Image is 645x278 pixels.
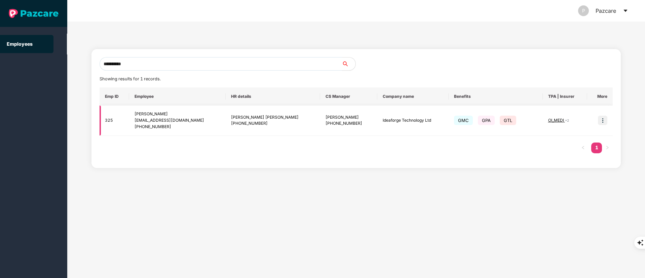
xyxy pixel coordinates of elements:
[449,87,542,106] th: Benefits
[602,143,613,153] li: Next Page
[7,41,33,47] a: Employees
[454,116,473,125] span: GMC
[342,61,355,67] span: search
[100,76,161,81] span: Showing results for 1 records.
[135,124,221,130] div: [PHONE_NUMBER]
[377,106,449,136] td: Ideaforge Technology Ltd
[565,118,569,122] span: + 2
[605,146,609,150] span: right
[342,57,356,71] button: search
[591,143,602,153] a: 1
[578,143,589,153] button: left
[100,106,129,136] td: 325
[582,5,585,16] span: P
[581,146,585,150] span: left
[623,8,628,13] span: caret-down
[587,87,613,106] th: More
[598,116,607,125] img: icon
[602,143,613,153] button: right
[377,87,449,106] th: Company name
[320,87,377,106] th: CS Manager
[135,117,221,124] div: [EMAIL_ADDRESS][DOMAIN_NAME]
[100,87,129,106] th: Emp ID
[135,111,221,117] div: [PERSON_NAME]
[578,143,589,153] li: Previous Page
[543,87,587,106] th: TPA | Insurer
[231,120,315,127] div: [PHONE_NUMBER]
[326,120,372,127] div: [PHONE_NUMBER]
[231,114,315,121] div: [PERSON_NAME] [PERSON_NAME]
[478,116,495,125] span: GPA
[548,118,565,123] span: OI_MEDI
[129,87,226,106] th: Employee
[326,114,372,121] div: [PERSON_NAME]
[500,116,516,125] span: GTL
[226,87,320,106] th: HR details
